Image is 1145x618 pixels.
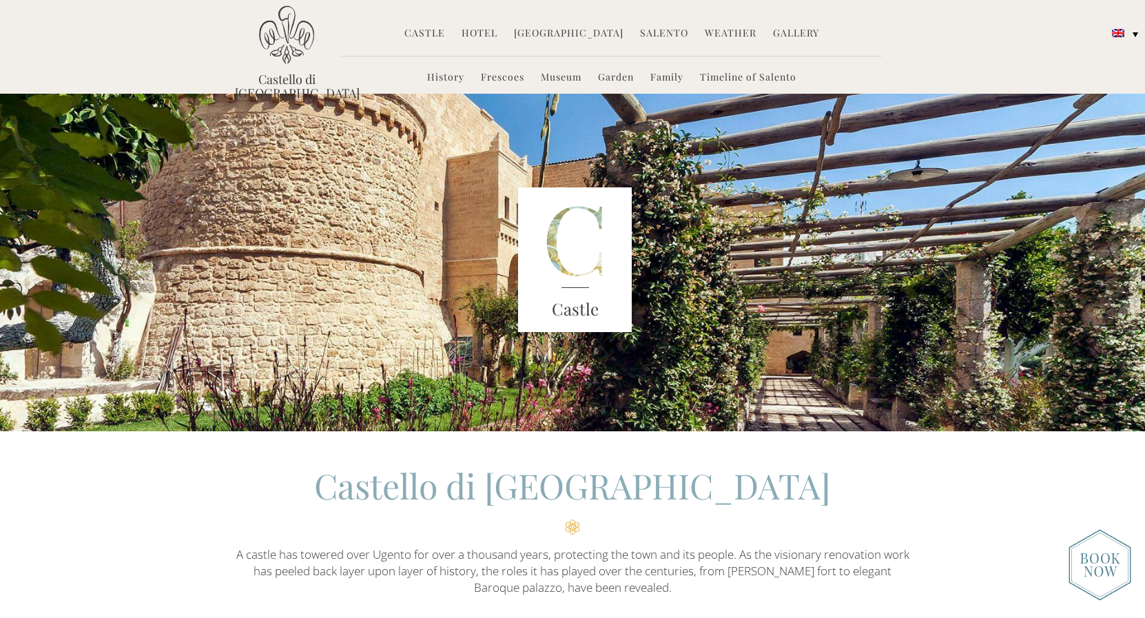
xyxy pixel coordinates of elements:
a: Weather [705,26,756,42]
a: Castello di [GEOGRAPHIC_DATA] [235,72,338,100]
img: Castello di Ugento [259,6,314,64]
a: Garden [598,70,634,86]
a: History [427,70,464,86]
img: new-booknow.png [1069,529,1131,601]
p: A castle has towered over Ugento for over a thousand years, protecting the town and its people. A... [235,546,910,597]
h2: Castello di [GEOGRAPHIC_DATA] [235,462,910,535]
a: Timeline of Salento [700,70,796,86]
a: Hotel [462,26,497,42]
a: Frescoes [481,70,524,86]
a: Family [650,70,683,86]
a: Salento [640,26,688,42]
img: castle-letter.png [518,187,632,332]
a: Gallery [773,26,819,42]
a: [GEOGRAPHIC_DATA] [514,26,623,42]
h3: Castle [518,297,632,322]
a: Castle [404,26,445,42]
a: Museum [541,70,581,86]
img: English [1112,29,1124,37]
